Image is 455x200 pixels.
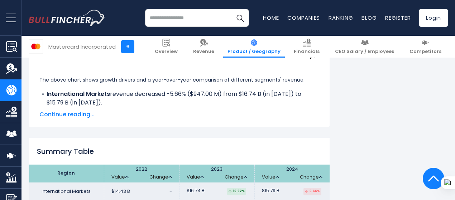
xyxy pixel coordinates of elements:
button: Search [231,9,249,27]
div: 5.66% [303,188,321,195]
a: Product / Geography [223,36,285,58]
span: CEO Salary / Employees [335,49,394,55]
a: Value [111,174,129,180]
a: Home [263,14,279,21]
a: Change [149,174,172,180]
span: - [169,189,172,195]
div: Mastercard Incorporated [48,43,116,51]
a: Companies [287,14,320,21]
th: Region [29,165,104,182]
h2: Summary Table [29,146,330,157]
a: Ranking [329,14,353,21]
a: Value [187,174,204,180]
span: Financials [294,49,320,55]
a: + [121,40,134,53]
img: MA logo [29,40,43,53]
a: Overview [150,36,182,58]
th: 2024 [254,165,330,182]
span: $16.74 B [187,188,205,194]
b: International Markets [47,90,110,98]
a: Blog [361,14,377,21]
a: Change [225,174,247,180]
span: Overview [155,49,178,55]
a: Value [262,174,279,180]
p: The above chart shows growth drivers and a year-over-year comparison of different segments' revenue. [39,75,319,84]
span: $15.79 B [262,188,279,194]
a: Change [300,174,322,180]
span: Product / Geography [227,49,281,55]
div: 16.02% [227,188,246,195]
a: Financials [289,36,324,58]
th: 2023 [179,165,254,182]
img: bullfincher logo [29,10,106,26]
li: revenue decreased -5.66% ($947.00 M) from $16.74 B (in [DATE]) to $15.79 B (in [DATE]). [39,90,319,107]
span: $14.43 B [111,189,130,195]
a: Register [385,14,411,21]
a: Login [419,9,448,27]
span: Continue reading... [39,110,319,119]
span: Revenue [193,49,214,55]
a: Competitors [405,36,446,58]
a: Go to homepage [29,10,106,26]
th: 2022 [104,165,179,182]
a: CEO Salary / Employees [331,36,398,58]
span: Competitors [409,49,441,55]
a: Revenue [189,36,219,58]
